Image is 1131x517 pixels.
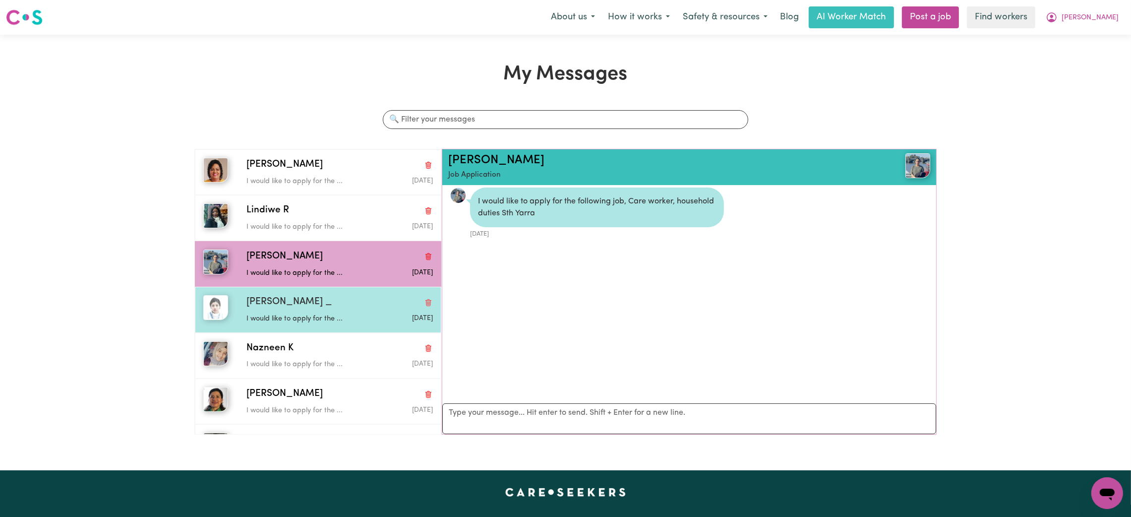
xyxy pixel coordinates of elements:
span: Message sent on August 3, 2025 [412,361,433,367]
p: I would like to apply for the ... [246,405,371,416]
button: Delete conversation [424,158,433,171]
button: My Account [1039,7,1125,28]
button: Delete conversation [424,296,433,309]
button: Nazneen KNazneen KDelete conversationI would like to apply for the ...Message sent on August 3, 2025 [195,333,441,379]
span: Message sent on August 3, 2025 [412,407,433,413]
p: I would like to apply for the ... [246,268,371,279]
a: Post a job [902,6,959,28]
iframe: Button to launch messaging window, conversation in progress [1091,477,1123,509]
input: 🔍 Filter your messages [383,110,748,129]
button: Delete conversation [424,434,433,447]
a: [PERSON_NAME] [448,154,544,166]
span: Message sent on August 1, 2025 [412,178,433,184]
button: Prabhjot K[PERSON_NAME]Delete conversationI would like to apply for the ...Message sent on August... [195,241,441,287]
button: Sapna _[PERSON_NAME] _Delete conversationI would like to apply for the ...Message sent on August ... [195,287,441,332]
img: Maria V [203,387,228,412]
span: [PERSON_NAME] [1062,12,1119,23]
div: [DATE] [470,227,724,239]
button: Aarti NAarti NDelete conversationI would like to apply for the ...Message sent on August 3, 2025 [195,424,441,470]
button: About us [544,7,601,28]
button: Delete conversation [424,250,433,263]
button: Delete conversation [424,342,433,355]
a: Find workers [967,6,1035,28]
p: I would like to apply for the ... [246,314,371,324]
p: I would like to apply for the ... [246,359,371,370]
div: I would like to apply for the following job, Care worker, household duties Sth Yarra [470,188,724,227]
button: Delete conversation [424,204,433,217]
p: I would like to apply for the ... [246,176,371,187]
img: Lindiwe R [203,203,228,228]
img: Ashika J [203,158,228,183]
button: Safety & resources [676,7,774,28]
button: Ashika J[PERSON_NAME]Delete conversationI would like to apply for the ...Message sent on August 1... [195,149,441,195]
span: Aarti N [246,433,277,447]
h1: My Messages [194,63,937,86]
span: Lindiwe R [246,203,289,218]
a: Blog [774,6,805,28]
span: Message sent on August 4, 2025 [412,315,433,322]
img: Sapna _ [203,295,228,320]
p: I would like to apply for the ... [246,222,371,233]
img: 7A7B4CBF057836F75DC4645D36AD2F92_avatar_blob [450,188,466,203]
button: Maria V[PERSON_NAME]Delete conversationI would like to apply for the ...Message sent on August 3,... [195,379,441,424]
img: Aarti N [203,433,228,457]
a: AI Worker Match [809,6,894,28]
span: Message sent on August 4, 2025 [412,269,433,276]
button: Lindiwe RLindiwe RDelete conversationI would like to apply for the ...Message sent on August 5, 2025 [195,195,441,241]
img: Careseekers logo [6,8,43,26]
span: [PERSON_NAME] [246,250,323,264]
img: Prabhjot K [203,250,228,274]
span: Nazneen K [246,341,294,356]
a: Careseekers home page [505,488,626,496]
span: [PERSON_NAME] [246,158,323,172]
a: Careseekers logo [6,6,43,29]
button: How it works [601,7,676,28]
p: Job Application [448,170,850,181]
a: View Prabhjot K's profile [450,188,466,203]
a: Prabhjot K [850,153,930,178]
span: [PERSON_NAME] [246,387,323,401]
span: Message sent on August 5, 2025 [412,223,433,230]
img: Nazneen K [203,341,228,366]
button: Delete conversation [424,388,433,400]
span: [PERSON_NAME] _ [246,295,332,310]
img: View Prabhjot K's profile [905,153,930,178]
